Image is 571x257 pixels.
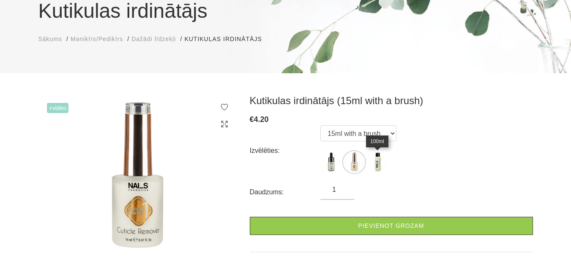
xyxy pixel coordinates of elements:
[131,35,176,44] a: Dažādi līdzekļi
[254,115,269,124] span: 4.20
[320,152,342,173] img: ...
[184,35,270,44] li: Kutikulas irdinātājs
[71,35,123,44] a: Manikīrs/Pedikīrs
[250,185,321,199] div: Daudzums:
[250,217,533,235] a: Pievienot grozam
[344,152,365,173] img: ...
[367,152,388,173] img: ...
[131,36,176,42] span: Dažādi līdzekļi
[47,103,69,113] span: +Video
[38,35,63,44] a: Sākums
[250,144,321,158] div: Izvēlēties:
[71,36,123,42] span: Manikīrs/Pedikīrs
[250,115,254,124] span: €
[38,36,63,42] span: Sākums
[250,94,533,107] h3: Kutikulas irdinātājs (15ml with a brush)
